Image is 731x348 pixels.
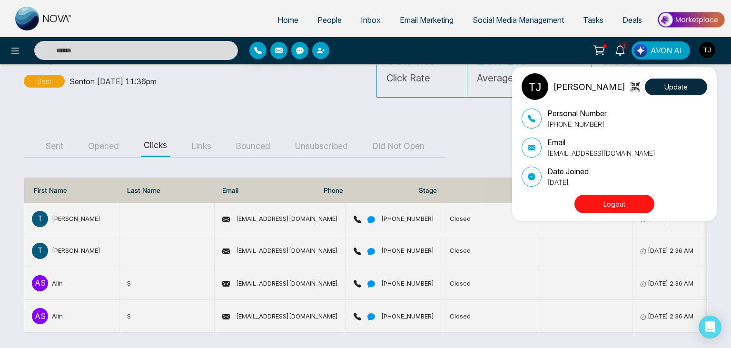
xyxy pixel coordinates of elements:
button: Update [645,79,707,95]
button: Logout [574,195,654,213]
p: [PERSON_NAME] [553,80,625,93]
p: [DATE] [547,177,589,187]
div: Open Intercom Messenger [699,316,721,338]
p: [EMAIL_ADDRESS][DOMAIN_NAME] [547,148,655,158]
p: Personal Number [547,108,607,119]
p: Date Joined [547,166,589,177]
p: [PHONE_NUMBER] [547,119,607,129]
p: Email [547,137,655,148]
